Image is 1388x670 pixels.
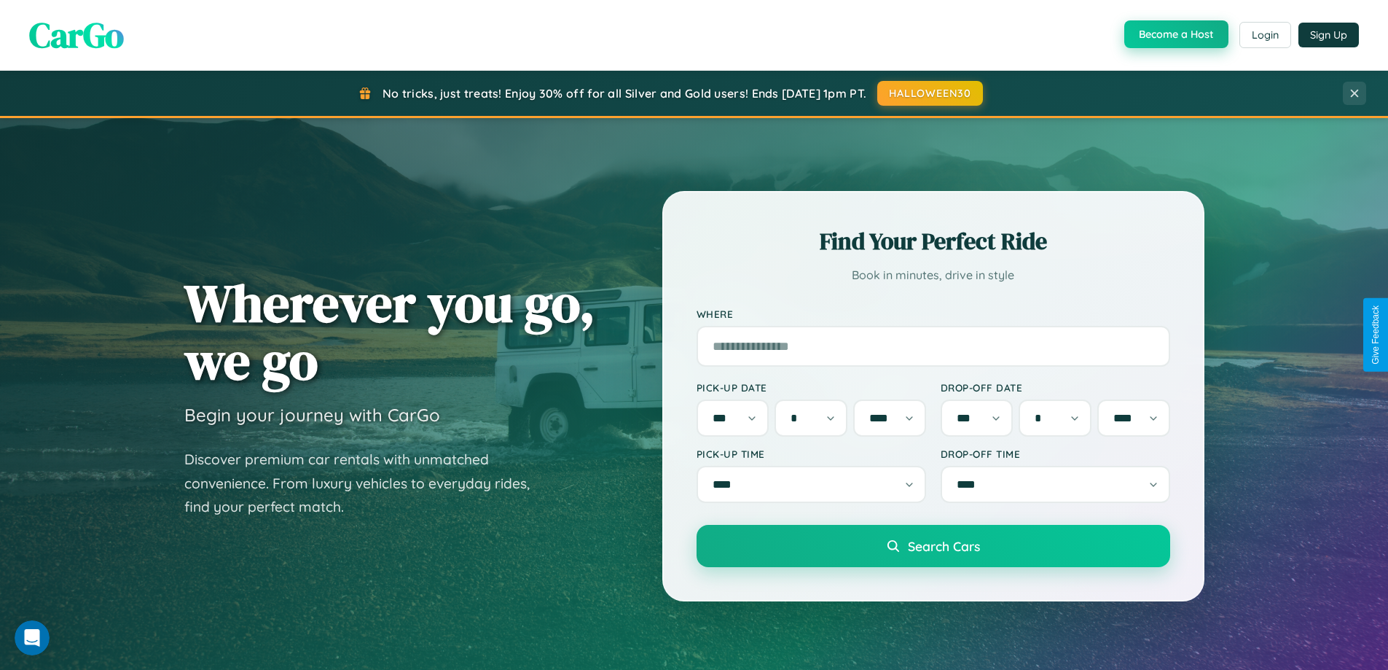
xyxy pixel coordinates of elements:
span: Search Cars [908,538,980,554]
label: Pick-up Time [697,448,926,460]
span: No tricks, just treats! Enjoy 30% off for all Silver and Gold users! Ends [DATE] 1pm PT. [383,86,866,101]
div: Give Feedback [1371,305,1381,365]
button: HALLOWEEN30 [877,81,983,106]
span: CarGo [29,11,124,59]
button: Login [1239,22,1291,48]
p: Book in minutes, drive in style [697,265,1170,286]
p: Discover premium car rentals with unmatched convenience. From luxury vehicles to everyday rides, ... [184,448,549,519]
label: Drop-off Date [941,381,1170,394]
h3: Begin your journey with CarGo [184,404,440,426]
label: Pick-up Date [697,381,926,394]
iframe: Intercom live chat [15,620,50,655]
button: Sign Up [1298,23,1359,47]
label: Where [697,308,1170,320]
button: Become a Host [1124,20,1228,48]
label: Drop-off Time [941,448,1170,460]
button: Search Cars [697,525,1170,567]
h1: Wherever you go, we go [184,274,595,389]
h2: Find Your Perfect Ride [697,225,1170,257]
